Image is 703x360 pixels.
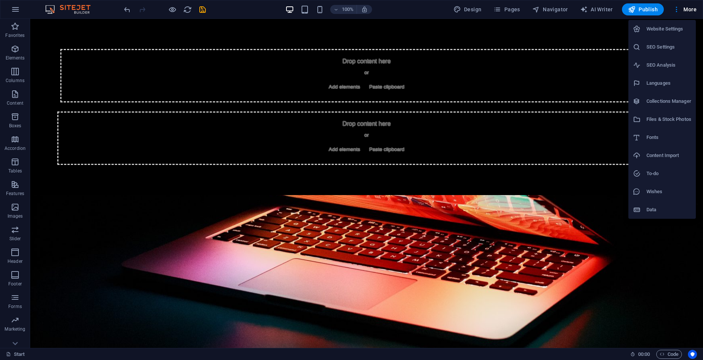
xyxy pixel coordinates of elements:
[646,115,691,124] h6: Files & Stock Photos
[646,97,691,106] h6: Collections Manager
[646,205,691,214] h6: Data
[646,187,691,196] h6: Wishes
[30,30,643,84] div: Drop content here
[336,63,377,73] span: Paste clipboard
[296,125,333,136] span: Add elements
[646,151,691,160] h6: Content Import
[646,43,691,52] h6: SEO Settings
[646,79,691,88] h6: Languages
[296,63,333,73] span: Add elements
[27,93,646,146] div: Drop content here
[646,169,691,178] h6: To-do
[646,61,691,70] h6: SEO Analysis
[336,125,377,136] span: Paste clipboard
[646,24,691,34] h6: Website Settings
[646,133,691,142] h6: Fonts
